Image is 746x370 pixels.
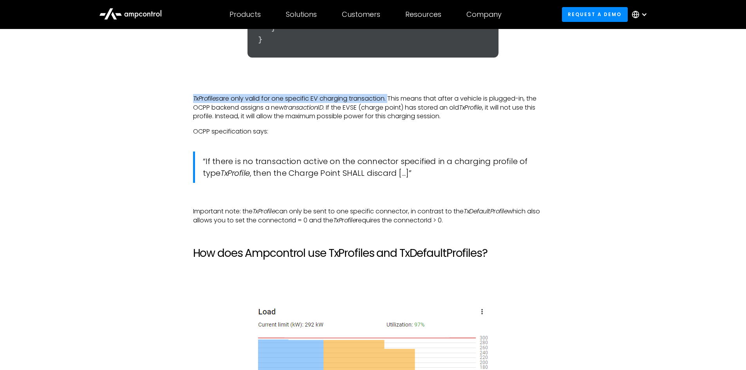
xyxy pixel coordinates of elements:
[286,10,317,19] div: Solutions
[220,168,250,179] em: TxProfile
[193,127,553,136] p: OCPP specification says:
[193,199,553,225] p: ‍ Important note: the can only be sent to one specific connector, in contrast to the which also a...
[405,10,441,19] div: Resources
[333,216,356,225] em: TxProfile
[229,10,261,19] div: Products
[466,10,502,19] div: Company
[342,10,380,19] div: Customers
[193,273,553,281] p: ‍
[193,152,553,183] blockquote: “If there is no transaction active on the connector specified in a charging profile of type , the...
[464,207,508,216] em: TxDefaultProfile
[459,103,482,112] em: TxProfile
[193,94,219,103] em: TxProfiles
[562,7,628,22] a: Request a demo
[253,207,276,216] em: TxProfile
[193,247,553,260] h2: How does Ampcontrol use TxProfiles and TxDefaultProfiles?
[284,103,323,112] em: transactionID
[193,79,553,88] p: ‍
[193,94,553,121] p: are only valid for one specific EV charging transaction. This means that after a vehicle is plugg...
